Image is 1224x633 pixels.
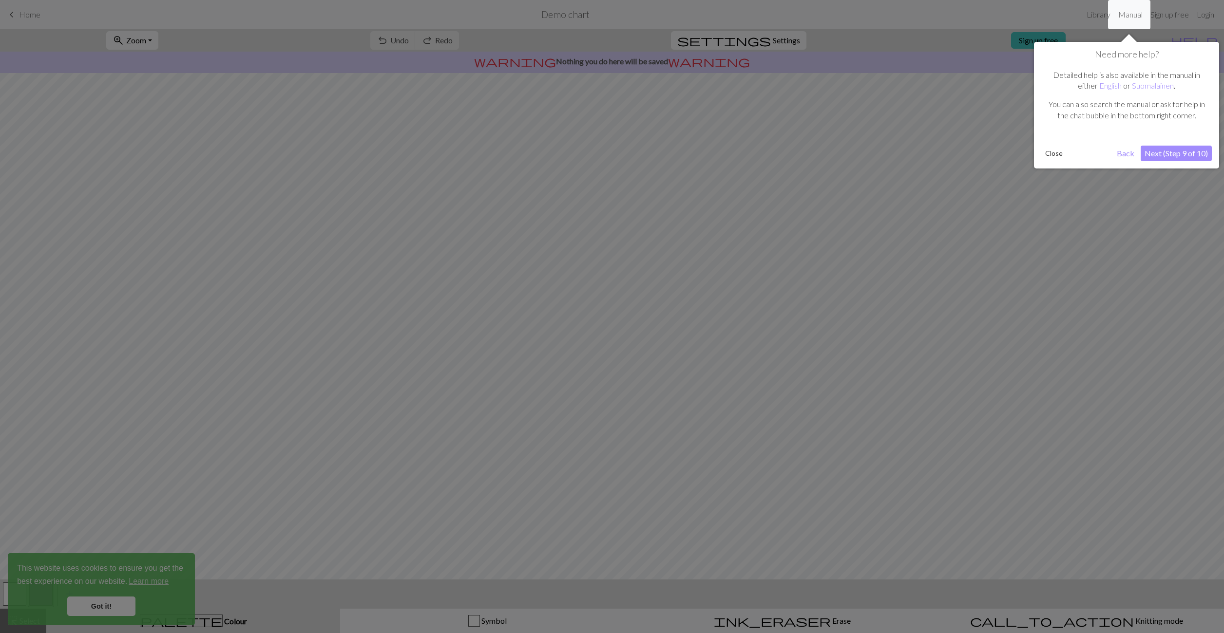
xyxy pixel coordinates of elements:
div: Need more help? [1034,42,1219,168]
h1: Need more help? [1041,49,1212,60]
p: You can also search the manual or ask for help in the chat bubble in the bottom right corner. [1046,99,1207,121]
button: Close [1041,146,1067,161]
button: Back [1113,146,1138,161]
a: English [1099,81,1122,90]
button: Next (Step 9 of 10) [1141,146,1212,161]
a: Suomalainen [1132,81,1174,90]
p: Detailed help is also available in the manual in either or . [1046,70,1207,92]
